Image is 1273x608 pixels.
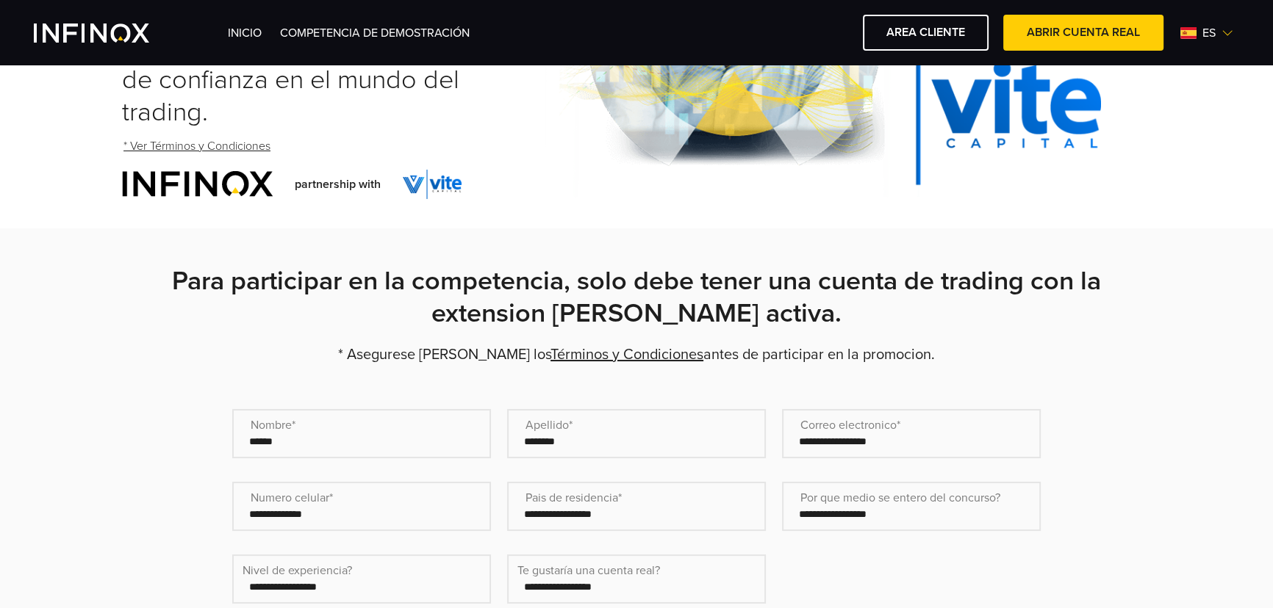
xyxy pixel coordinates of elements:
strong: Para participar en la competencia, solo debe tener una cuenta de trading con la extension [PERSON... [172,265,1101,329]
a: AREA CLIENTE [863,15,989,51]
a: Términos y Condiciones [551,346,703,363]
a: * Ver Términos y Condiciones [122,129,272,164]
span: es [1197,24,1222,42]
a: INICIO [228,26,262,40]
p: * Asegurese [PERSON_NAME] los antes de participar en la promocion. [122,344,1151,365]
a: INFINOX Vite [34,23,184,43]
span: partnership with [295,175,381,193]
a: ABRIR CUENTA REAL [1003,15,1163,51]
a: Competencia de Demostración [280,26,470,40]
